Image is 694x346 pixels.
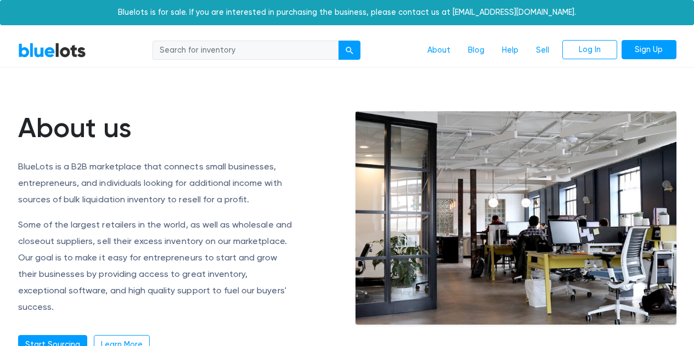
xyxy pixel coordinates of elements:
[18,111,295,144] h1: About us
[562,40,617,60] a: Log In
[18,42,86,58] a: BlueLots
[356,111,676,325] img: office-e6e871ac0602a9b363ffc73e1d17013cb30894adc08fbdb38787864bb9a1d2fe.jpg
[18,217,295,315] p: Some of the largest retailers in the world, as well as wholesale and closeout suppliers, sell the...
[493,40,527,61] a: Help
[419,40,459,61] a: About
[459,40,493,61] a: Blog
[622,40,676,60] a: Sign Up
[18,158,295,208] p: BlueLots is a B2B marketplace that connects small businesses, entrepreneurs, and individuals look...
[153,41,339,60] input: Search for inventory
[527,40,558,61] a: Sell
